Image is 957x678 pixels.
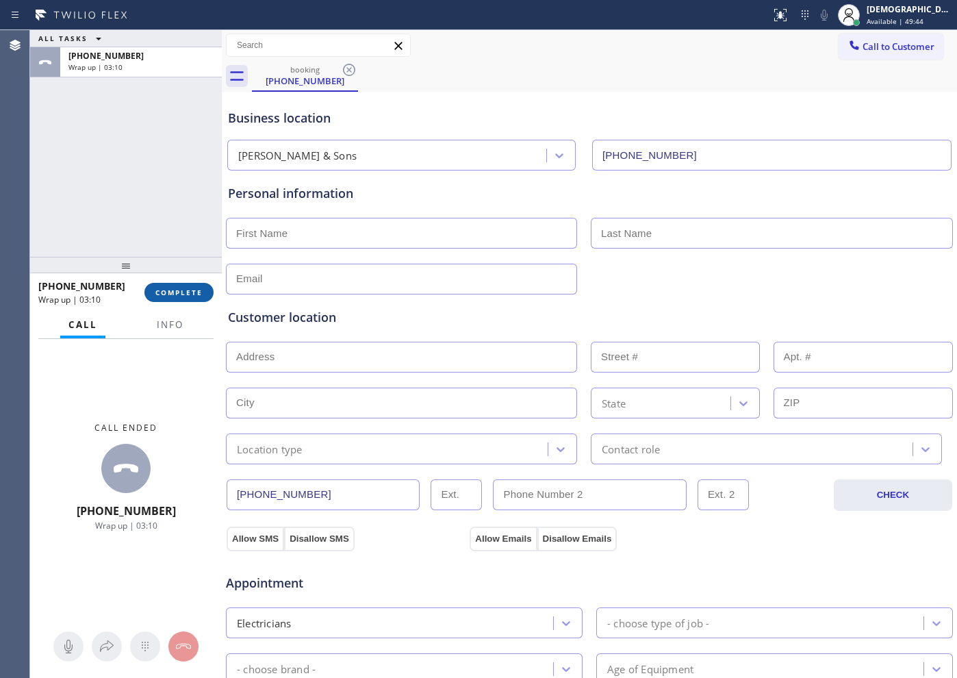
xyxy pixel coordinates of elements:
[537,527,617,551] button: Disallow Emails
[867,16,923,26] span: Available | 49:44
[227,527,284,551] button: Allow SMS
[284,527,355,551] button: Disallow SMS
[226,388,577,418] input: City
[157,318,183,331] span: Info
[77,503,176,518] span: [PHONE_NUMBER]
[38,279,125,292] span: [PHONE_NUMBER]
[774,388,954,418] input: ZIP
[228,109,951,127] div: Business location
[834,479,952,511] button: CHECK
[493,479,686,510] input: Phone Number 2
[226,218,577,249] input: First Name
[227,479,420,510] input: Phone Number
[253,75,357,87] div: [PHONE_NUMBER]
[95,520,157,531] span: Wrap up | 03:10
[94,422,157,434] span: Call ended
[60,312,105,338] button: Call
[149,312,192,338] button: Info
[698,479,749,510] input: Ext. 2
[38,34,88,43] span: ALL TASKS
[253,61,357,90] div: (848) 240-9748
[228,184,951,203] div: Personal information
[237,661,316,677] div: - choose brand -
[607,661,693,677] div: Age of Equipment
[228,308,951,327] div: Customer location
[867,3,953,15] div: [DEMOGRAPHIC_DATA][PERSON_NAME]
[53,631,84,662] button: Mute
[591,218,953,249] input: Last Name
[237,615,291,631] div: Electricians
[68,318,97,331] span: Call
[155,288,203,297] span: COMPLETE
[30,30,115,47] button: ALL TASKS
[591,342,760,373] input: Street #
[253,64,357,75] div: booking
[130,631,160,662] button: Open dialpad
[607,615,709,631] div: - choose type of job -
[68,62,123,72] span: Wrap up | 03:10
[815,5,834,25] button: Mute
[602,441,660,457] div: Contact role
[774,342,954,373] input: Apt. #
[226,342,577,373] input: Address
[237,441,303,457] div: Location type
[226,574,466,592] span: Appointment
[168,631,199,662] button: Hang up
[226,264,577,294] input: Email
[431,479,482,510] input: Ext.
[470,527,537,551] button: Allow Emails
[227,34,410,56] input: Search
[238,148,357,164] div: [PERSON_NAME] & Sons
[839,34,943,60] button: Call to Customer
[592,140,952,171] input: Phone Number
[38,294,101,305] span: Wrap up | 03:10
[863,40,934,53] span: Call to Customer
[602,395,626,411] div: State
[92,631,122,662] button: Open directory
[68,50,144,62] span: [PHONE_NUMBER]
[144,283,214,302] button: COMPLETE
